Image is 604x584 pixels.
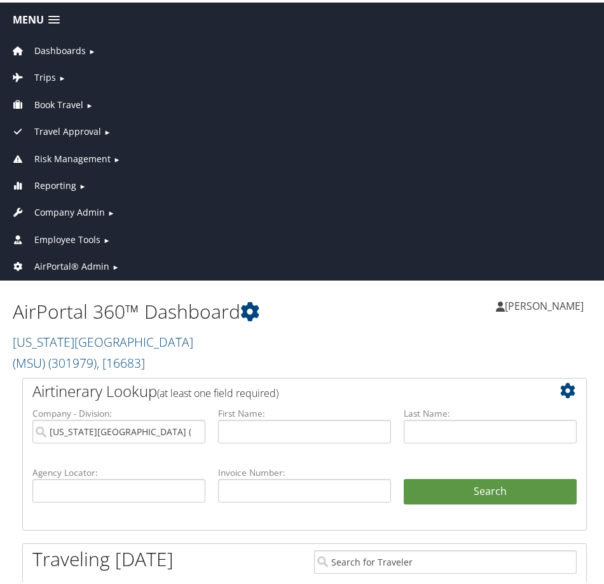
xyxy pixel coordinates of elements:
label: Invoice Number: [218,464,391,476]
h1: AirPortal 360™ Dashboard [13,296,305,323]
span: AirPortal® Admin [34,257,109,271]
h2: Airtinerary Lookup [32,378,530,400]
span: Employee Tools [34,230,100,244]
a: Risk Management [10,150,111,162]
span: ► [113,152,120,162]
label: Company - Division: [32,405,205,417]
a: Employee Tools [10,231,100,243]
input: Search for Traveler [314,548,577,571]
a: Travel Approval [10,123,101,135]
span: ► [88,44,95,53]
span: [PERSON_NAME] [505,296,584,310]
a: Menu [6,7,66,28]
a: Reporting [10,177,76,189]
a: Book Travel [10,96,83,108]
span: Risk Management [34,149,111,163]
a: AirPortal® Admin [10,258,109,270]
h1: Traveling [DATE] [32,543,174,570]
span: Book Travel [34,95,83,109]
span: Dashboards [34,41,86,55]
span: Reporting [34,176,76,190]
label: First Name: [218,405,391,417]
span: ► [79,179,86,188]
a: Dashboards [10,42,86,54]
span: Travel Approval [34,122,101,136]
span: ( 301979 ) [48,352,97,369]
button: Search [404,476,577,502]
span: ► [112,260,119,269]
span: Company Admin [34,203,105,217]
a: Company Admin [10,204,105,216]
a: Trips [10,69,56,81]
span: Trips [34,68,56,82]
a: [PERSON_NAME] [496,284,596,323]
span: ► [104,125,111,134]
a: [US_STATE][GEOGRAPHIC_DATA] (MSU) [13,331,193,370]
label: Agency Locator: [32,464,205,476]
span: , [ 16683 ] [97,352,145,369]
span: ► [103,233,110,242]
span: ► [107,205,114,215]
span: ► [58,71,65,80]
span: Menu [13,11,44,24]
span: (at least one field required) [157,384,278,398]
span: ► [86,98,93,108]
label: Last Name: [404,405,577,417]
